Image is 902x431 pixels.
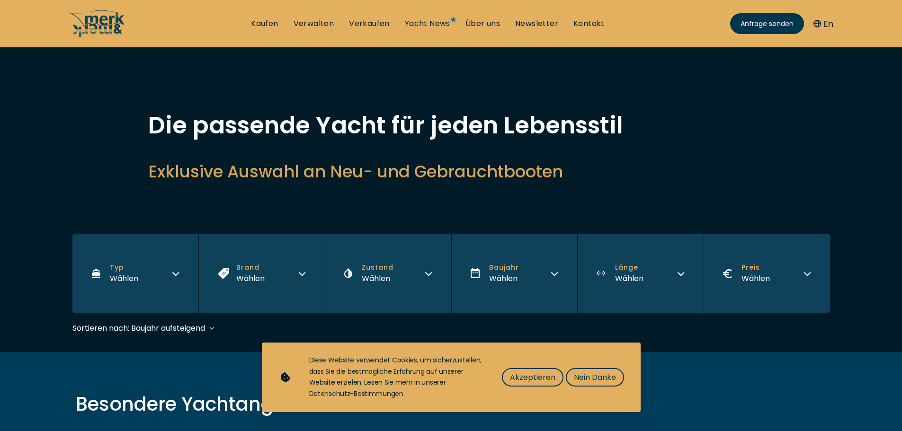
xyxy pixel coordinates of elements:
[730,13,804,34] a: Anfrage senden
[325,234,451,313] button: ZustandWählen
[72,234,199,313] button: TypWählen
[577,234,704,313] button: LängeWählen
[615,273,643,284] div: Wählen
[813,18,833,30] button: En
[362,263,393,273] span: Zustand
[704,234,830,313] button: PreisWählen
[489,273,519,284] div: Wählen
[515,18,558,29] a: Newsletter
[362,273,393,284] div: Wählen
[465,18,500,29] a: Über uns
[148,160,754,183] h2: Exklusive Auswahl an Neu- und Gebrauchtbooten
[309,355,483,400] div: Diese Website verwendet Cookies, um sicherzustellen, dass Sie die bestmögliche Erfahrung auf unse...
[72,322,205,334] div: Sortieren nach: Baujahr aufsteigend
[110,273,138,284] div: Wählen
[741,19,794,29] span: Anfrage senden
[615,263,643,273] span: Länge
[574,371,616,383] span: Nein Danke
[148,114,754,137] h1: Die passende Yacht für jeden Lebensstil
[294,18,334,29] a: Verwalten
[236,263,265,273] span: Brand
[451,234,578,313] button: BaujahrWählen
[251,18,278,29] a: Kaufen
[110,263,138,273] span: Typ
[510,371,555,383] span: Akzeptieren
[489,263,519,273] span: Baujahr
[573,18,605,29] a: Kontakt
[741,273,770,284] div: Wählen
[502,368,563,387] button: Akzeptieren
[198,234,325,313] button: BrandWählen
[741,263,770,273] span: Preis
[566,368,624,387] button: Nein Danke
[349,18,390,29] a: Verkaufen
[405,18,450,29] a: Yacht News
[236,273,265,284] div: Wählen
[309,389,403,398] a: Datenschutz-Bestimmungen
